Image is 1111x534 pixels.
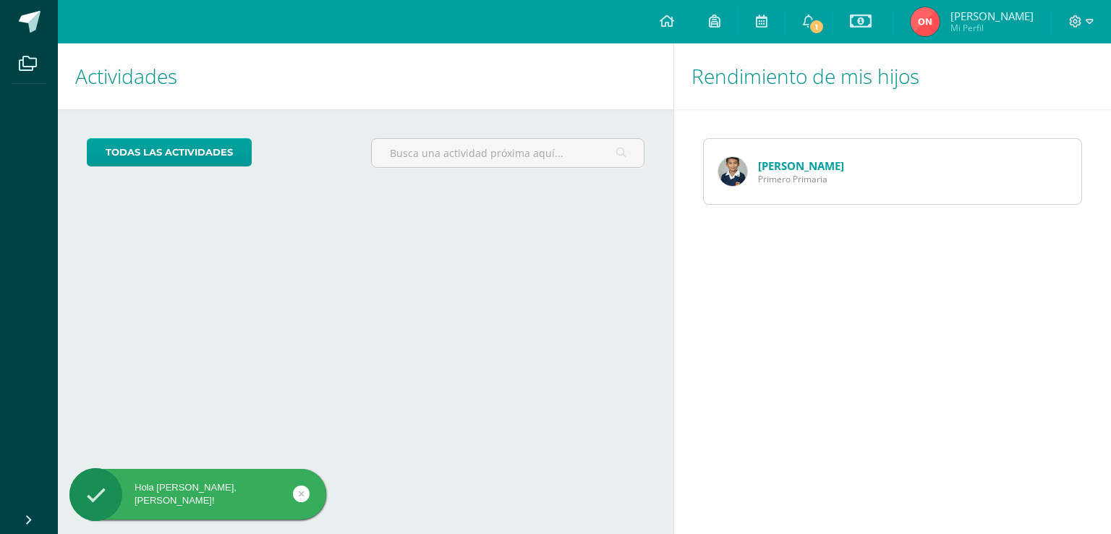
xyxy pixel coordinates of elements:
div: Hola [PERSON_NAME], [PERSON_NAME]! [69,481,326,507]
span: 1 [809,19,825,35]
span: Primero Primaria [758,173,844,185]
img: ec92e4375ac7f26c75a4ee24163246de.png [911,7,940,36]
span: [PERSON_NAME] [950,9,1034,23]
a: [PERSON_NAME] [758,158,844,173]
img: 19a1293181973679deb10848647b456d.png [718,157,747,186]
span: Mi Perfil [950,22,1034,34]
h1: Rendimiento de mis hijos [691,43,1094,109]
a: todas las Actividades [87,138,252,166]
h1: Actividades [75,43,656,109]
input: Busca una actividad próxima aquí... [372,139,643,167]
